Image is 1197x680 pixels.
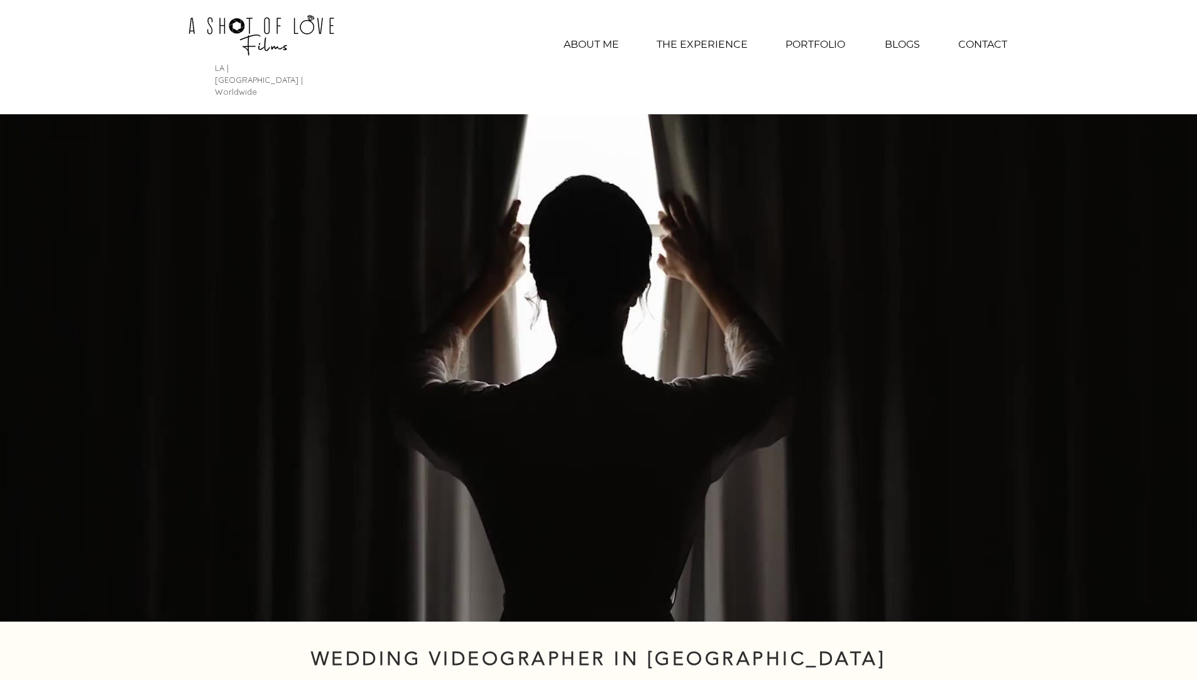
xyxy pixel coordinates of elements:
[311,647,887,670] span: WEDDING VIDEOGRAPHER IN [GEOGRAPHIC_DATA]
[939,29,1026,60] a: CONTACT
[952,29,1014,60] p: CONTACT
[650,29,754,60] p: THE EXPERIENCE
[557,29,625,60] p: ABOUT ME
[766,29,865,60] div: PORTFOLIO
[638,29,766,60] a: THE EXPERIENCE
[865,29,939,60] a: BLOGS
[779,29,851,60] p: PORTFOLIO
[878,29,926,60] p: BLOGS
[544,29,638,60] a: ABOUT ME
[215,63,303,97] span: LA | [GEOGRAPHIC_DATA] | Worldwide
[544,29,1026,60] nav: Site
